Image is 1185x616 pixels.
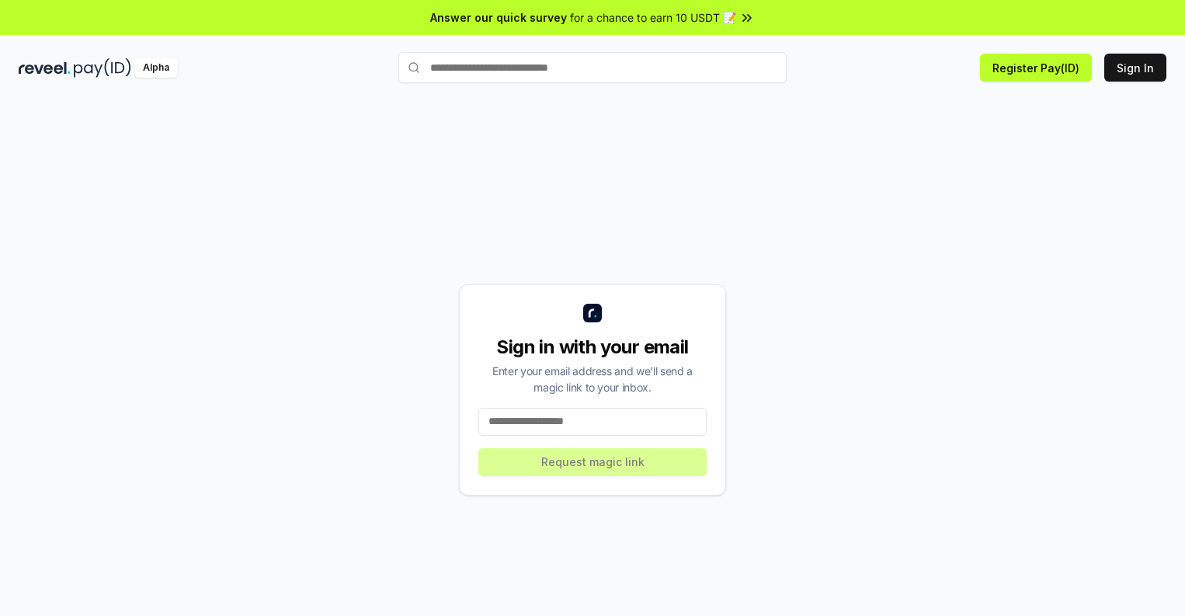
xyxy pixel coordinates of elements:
span: Answer our quick survey [430,9,567,26]
div: Alpha [134,58,178,78]
img: reveel_dark [19,58,71,78]
button: Register Pay(ID) [980,54,1092,82]
div: Sign in with your email [478,335,707,360]
img: pay_id [74,58,131,78]
img: logo_small [583,304,602,322]
span: for a chance to earn 10 USDT 📝 [570,9,736,26]
div: Enter your email address and we’ll send a magic link to your inbox. [478,363,707,395]
button: Sign In [1104,54,1166,82]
